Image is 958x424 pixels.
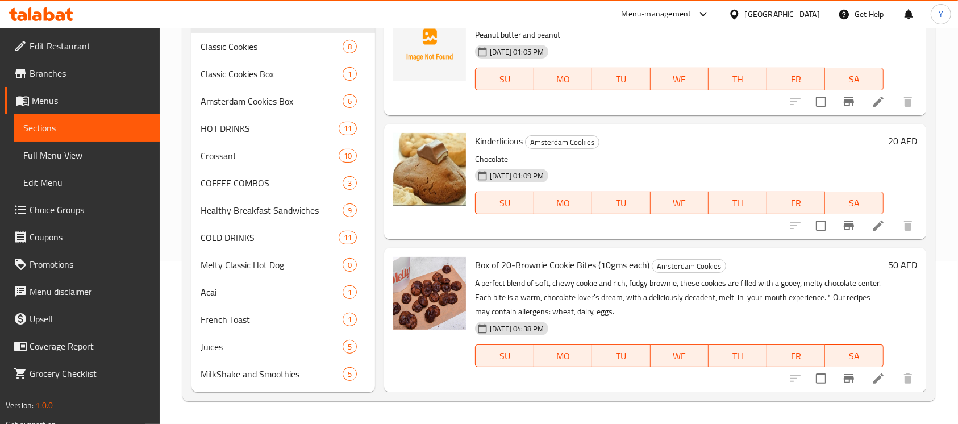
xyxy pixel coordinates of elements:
[343,205,356,216] span: 9
[534,344,593,367] button: MO
[201,313,343,326] span: French Toast
[5,223,160,251] a: Coupons
[191,278,375,306] div: Acai1
[825,344,884,367] button: SA
[339,151,356,161] span: 10
[201,149,339,163] span: Croissant
[14,142,160,169] a: Full Menu View
[485,171,548,181] span: [DATE] 01:09 PM
[713,195,763,211] span: TH
[872,219,885,232] a: Edit menu item
[597,348,646,364] span: TU
[888,133,917,149] h6: 20 AED
[343,96,356,107] span: 6
[393,9,466,81] img: Loaded and Toasted Peanut
[339,231,357,244] div: items
[343,342,356,352] span: 5
[534,192,593,214] button: MO
[709,192,767,214] button: TH
[475,192,534,214] button: SU
[32,94,151,107] span: Menus
[201,203,343,217] span: Healthy Breakfast Sandwiches
[5,60,160,87] a: Branches
[894,88,922,115] button: delete
[30,339,151,353] span: Coverage Report
[201,94,343,108] span: Amsterdam Cookies Box
[343,94,357,108] div: items
[772,348,821,364] span: FR
[191,360,375,388] div: MilkShake and Smoothies5
[201,40,343,53] span: Classic Cookies
[23,148,151,162] span: Full Menu View
[343,313,357,326] div: items
[539,195,588,211] span: MO
[201,176,343,190] span: COFFEE COMBOS
[30,230,151,244] span: Coupons
[14,114,160,142] a: Sections
[201,340,343,354] span: Juices
[835,88,863,115] button: Branch-specific-item
[772,71,821,88] span: FR
[651,68,709,90] button: WE
[480,71,529,88] span: SU
[475,152,884,167] p: Chocolate
[30,203,151,217] span: Choice Groups
[30,257,151,271] span: Promotions
[30,312,151,326] span: Upsell
[201,258,343,272] span: Melty Classic Hot Dog
[343,287,356,298] span: 1
[201,285,343,299] span: Acai
[745,8,820,20] div: [GEOGRAPHIC_DATA]
[597,71,646,88] span: TU
[539,71,588,88] span: MO
[343,40,357,53] div: items
[475,28,884,42] p: Peanut butter and peanut
[201,231,339,244] span: COLD DRINKS
[655,195,705,211] span: WE
[767,344,826,367] button: FR
[713,71,763,88] span: TH
[191,333,375,360] div: Juices5
[201,367,343,381] div: MilkShake and Smoothies
[655,71,705,88] span: WE
[622,7,692,21] div: Menu-management
[872,372,885,385] a: Edit menu item
[201,122,339,135] span: HOT DRINKS
[809,90,833,114] span: Select to update
[475,276,884,319] p: A perfect blend of soft, chewy cookie and rich, fudgy brownie, these cookies are filled with a go...
[343,258,357,272] div: items
[475,344,534,367] button: SU
[592,344,651,367] button: TU
[30,285,151,298] span: Menu disclaimer
[888,257,917,273] h6: 50 AED
[343,260,356,271] span: 0
[525,135,599,149] div: Amsterdam Cookies
[343,314,356,325] span: 1
[475,256,649,273] span: Box of 20-Brownie Cookie Bites (10gms each)
[191,115,375,142] div: HOT DRINKS11
[14,169,160,196] a: Edit Menu
[475,68,534,90] button: SU
[191,306,375,333] div: French Toast1
[5,196,160,223] a: Choice Groups
[35,398,53,413] span: 1.0.0
[767,192,826,214] button: FR
[5,251,160,278] a: Promotions
[655,348,705,364] span: WE
[5,360,160,387] a: Grocery Checklist
[191,224,375,251] div: COLD DRINKS11
[30,367,151,380] span: Grocery Checklist
[872,95,885,109] a: Edit menu item
[191,142,375,169] div: Croissant10
[23,176,151,189] span: Edit Menu
[343,41,356,52] span: 8
[767,68,826,90] button: FR
[592,192,651,214] button: TU
[651,192,709,214] button: WE
[339,232,356,243] span: 11
[343,367,357,381] div: items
